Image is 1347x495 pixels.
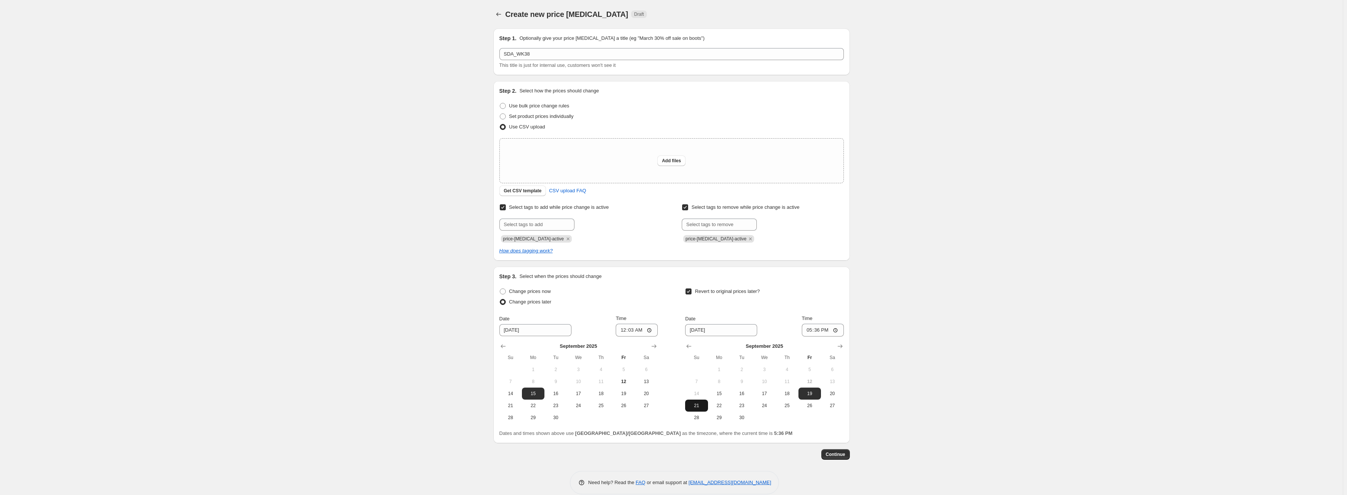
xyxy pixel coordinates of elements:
[547,379,564,385] span: 9
[821,352,843,364] th: Saturday
[612,388,635,400] button: Friday September 19 2025
[522,376,544,388] button: Monday September 8 2025
[821,364,843,376] button: Saturday September 6 2025
[504,188,542,194] span: Get CSV template
[756,391,773,397] span: 17
[734,403,750,409] span: 23
[695,288,760,294] span: Revert to original prices later?
[645,480,689,485] span: or email support at
[612,364,635,376] button: Friday September 5 2025
[798,400,821,412] button: Friday September 26 2025
[711,379,728,385] span: 8
[615,355,632,361] span: Fr
[634,11,644,17] span: Draft
[688,355,705,361] span: Su
[525,403,541,409] span: 22
[522,352,544,364] th: Monday
[824,355,840,361] span: Sa
[753,388,776,400] button: Wednesday September 17 2025
[522,412,544,424] button: Monday September 29 2025
[824,403,840,409] span: 27
[776,388,798,400] button: Thursday September 18 2025
[612,376,635,388] button: Today Friday September 12 2025
[615,367,632,373] span: 5
[499,186,546,196] button: Get CSV template
[615,379,632,385] span: 12
[801,355,818,361] span: Fr
[635,388,657,400] button: Saturday September 20 2025
[779,403,795,409] span: 25
[544,364,567,376] button: Tuesday September 2 2025
[590,352,612,364] th: Thursday
[570,367,586,373] span: 3
[734,355,750,361] span: Tu
[824,391,840,397] span: 20
[802,315,812,321] span: Time
[821,388,843,400] button: Saturday September 20 2025
[519,273,601,280] p: Select when the prices should change
[638,403,654,409] span: 27
[544,352,567,364] th: Tuesday
[708,388,731,400] button: Monday September 15 2025
[567,364,589,376] button: Wednesday September 3 2025
[731,352,753,364] th: Tuesday
[525,355,541,361] span: Mo
[547,367,564,373] span: 2
[519,87,599,95] p: Select how the prices should change
[567,400,589,412] button: Wednesday September 24 2025
[570,379,586,385] span: 10
[731,388,753,400] button: Tuesday September 16 2025
[685,412,708,424] button: Sunday September 28 2025
[774,430,792,436] b: 5:36 PM
[798,364,821,376] button: Friday September 5 2025
[731,400,753,412] button: Tuesday September 23 2025
[688,415,705,421] span: 28
[502,415,519,421] span: 28
[547,415,564,421] span: 30
[802,324,844,337] input: 12:00
[499,400,522,412] button: Sunday September 21 2025
[499,62,616,68] span: This title is just for internal use, customers won't see it
[493,9,504,20] button: Price change jobs
[692,204,800,210] span: Select tags to remove while price change is active
[503,236,564,241] span: price-change-job-active
[635,364,657,376] button: Saturday September 6 2025
[499,352,522,364] th: Sunday
[708,352,731,364] th: Monday
[593,355,609,361] span: Th
[756,403,773,409] span: 24
[502,391,519,397] span: 14
[509,103,569,109] span: Use bulk price change rules
[756,367,773,373] span: 3
[565,235,571,242] button: Remove price-change-job-active
[547,403,564,409] span: 23
[801,367,818,373] span: 5
[570,403,586,409] span: 24
[612,352,635,364] th: Friday
[798,376,821,388] button: Today Friday September 12 2025
[779,379,795,385] span: 11
[590,376,612,388] button: Thursday September 11 2025
[731,412,753,424] button: Tuesday September 30 2025
[734,391,750,397] span: 16
[575,430,681,436] b: [GEOGRAPHIC_DATA]/[GEOGRAPHIC_DATA]
[662,158,681,164] span: Add files
[776,400,798,412] button: Thursday September 25 2025
[499,412,522,424] button: Sunday September 28 2025
[708,376,731,388] button: Monday September 8 2025
[734,379,750,385] span: 9
[821,376,843,388] button: Saturday September 13 2025
[635,376,657,388] button: Saturday September 13 2025
[612,400,635,412] button: Friday September 26 2025
[567,388,589,400] button: Wednesday September 17 2025
[522,364,544,376] button: Monday September 1 2025
[821,400,843,412] button: Saturday September 27 2025
[593,391,609,397] span: 18
[756,379,773,385] span: 10
[509,204,609,210] span: Select tags to add while price change is active
[711,367,728,373] span: 1
[547,355,564,361] span: Tu
[499,316,510,321] span: Date
[549,187,586,195] span: CSV upload FAQ
[779,391,795,397] span: 18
